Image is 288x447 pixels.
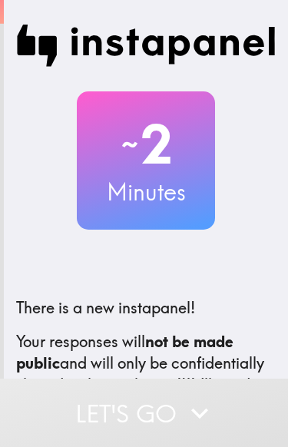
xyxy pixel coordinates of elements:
span: There is a new instapanel! [16,298,195,317]
h2: 2 [77,113,215,176]
span: ~ [119,121,141,167]
h3: Minutes [77,176,215,208]
img: Instapanel [16,25,276,67]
